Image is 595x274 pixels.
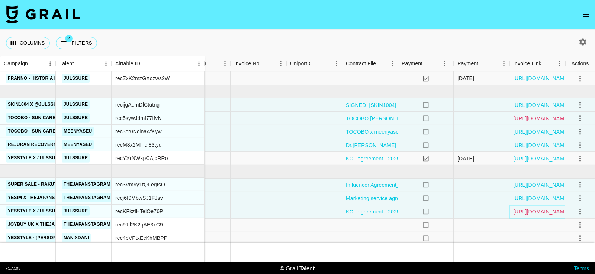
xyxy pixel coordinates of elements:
a: [URL][DOMAIN_NAME] [513,195,569,202]
span: 2 [65,35,73,42]
a: Franno - Historia de Amor [6,74,77,83]
a: TOCOBO x meenyaseu contract -1.pdf [346,128,437,136]
a: Dr.[PERSON_NAME] & Yas @meenyaseu CONTRACT signed.pdf [346,141,502,149]
div: rec9JIl2K2qAE3xC9 [115,221,163,228]
button: Show filters [56,37,97,49]
button: Sort [541,58,552,69]
button: select merge strategy [574,219,586,231]
button: select merge strategy [574,192,586,205]
a: [URL][DOMAIN_NAME] [513,115,569,122]
button: select merge strategy [574,232,586,245]
a: Yesstyle x Julssure - AGOSTO 2025 [6,153,98,163]
div: Airtable ID [115,56,140,71]
a: julssure [62,100,90,109]
button: select merge strategy [574,205,586,218]
button: Menu [554,58,565,69]
a: [URL][DOMAIN_NAME] [513,128,569,136]
button: Sort [140,59,151,69]
button: Sort [376,58,386,69]
button: select merge strategy [574,125,586,138]
a: thejapanstagram [62,180,112,189]
a: nanixdani [62,233,91,242]
a: [URL][DOMAIN_NAME] [513,101,569,109]
div: Invoice Notes [231,56,286,71]
a: thejapanstagram [62,193,112,202]
a: Super Sale - Rakuten Travel [GEOGRAPHIC_DATA] [6,180,134,189]
a: KOL agreement - 2025 Julssure V2.pdf [346,155,438,162]
a: julssure [62,206,90,216]
button: select merge strategy [574,99,586,111]
div: recZxK2mzGXozws2W [115,75,170,82]
img: Grail Talent [6,5,80,23]
a: [URL][DOMAIN_NAME] [513,181,569,189]
a: Marketing service agreement with Lynne Karina Hutchison_28082025.pdf [346,195,519,202]
a: julssure [62,113,90,123]
div: Payment Sent Date [457,56,488,71]
a: YESIM x thejapanstagram [6,193,76,202]
a: Influencer Agreement_ [PERSON_NAME].pdf [346,181,453,189]
a: thejapanstagram [62,220,112,229]
div: Payment Sent [402,56,431,71]
button: Menu [275,58,286,69]
div: Uniport Contact Email [290,56,321,71]
div: 27/8/2025 [457,155,474,162]
button: Sort [488,58,498,69]
button: Sort [265,58,275,69]
div: Contract File [342,56,398,71]
a: julssure [62,153,90,163]
button: Menu [219,58,231,69]
div: Actions [565,56,595,71]
div: Payment Sent Date [454,56,509,71]
div: Uniport Contact Email [286,56,342,71]
div: Invoice Link [509,56,565,71]
div: recYXrNWxpCAjdRRo [115,154,168,162]
div: Airtable ID [112,56,205,71]
div: recijgAqmDlCtutng [115,101,160,108]
div: Contract File [346,56,376,71]
button: Sort [74,59,84,69]
a: JOYBUY UK x Thejapanstagram [6,220,89,229]
a: SKIN1004 x @julssure First Collab [6,100,100,109]
button: select merge strategy [574,139,586,151]
div: © Grail Talent [280,264,315,272]
a: Terms [574,264,589,271]
div: Invoice Link [513,56,541,71]
button: select merge strategy [574,72,586,85]
div: PO Number [175,56,231,71]
button: Menu [100,58,112,69]
button: Menu [331,58,342,69]
button: Menu [387,58,398,69]
a: [URL][DOMAIN_NAME] [513,75,569,82]
a: meenyaseu [62,140,94,149]
div: recM8x2MInql83tyd [115,141,162,149]
a: julssure [62,74,90,83]
a: TOCOBO - Sun Care Press Kit campaign [6,113,109,123]
button: select merge strategy [574,179,586,191]
a: meenyaseu [62,127,94,136]
a: SIGNED_[SKIN1004] B2B Agreement_julssure.pdf [346,101,465,109]
div: rec4bVPtxEcKhMBPP [115,234,167,242]
button: Menu [193,58,205,69]
div: rec5sywJdmf77IfvN [115,114,162,122]
a: KOL agreement - 2025 Julssure V2.pdf [346,208,438,215]
button: open drawer [579,7,594,22]
a: [URL][DOMAIN_NAME] [513,141,569,149]
div: Payment Sent [398,56,454,71]
a: Yesstyle x Julssure - SEPTIEMBRE 2025 [6,206,109,216]
div: Talent [56,56,112,71]
button: Sort [431,58,441,69]
a: [URL][DOMAIN_NAME] [513,155,569,162]
div: 30/7/2025 [457,75,474,82]
a: Rejuran Recovery - 345 cream [6,140,88,149]
button: Select columns [6,37,50,49]
button: Sort [206,58,217,69]
button: Menu [45,58,56,69]
div: Invoice Notes [234,56,265,71]
a: TOCOBO [PERSON_NAME] contract signed.pdf [346,115,460,122]
div: rec3cr0NcinaAfKyw [115,128,162,135]
div: recKFkzlHTelOe76P [115,208,163,215]
div: Talent [59,56,74,71]
button: Sort [321,58,331,69]
div: recj6I9MbwSJ1FJsv [115,194,163,202]
button: select merge strategy [574,59,586,71]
